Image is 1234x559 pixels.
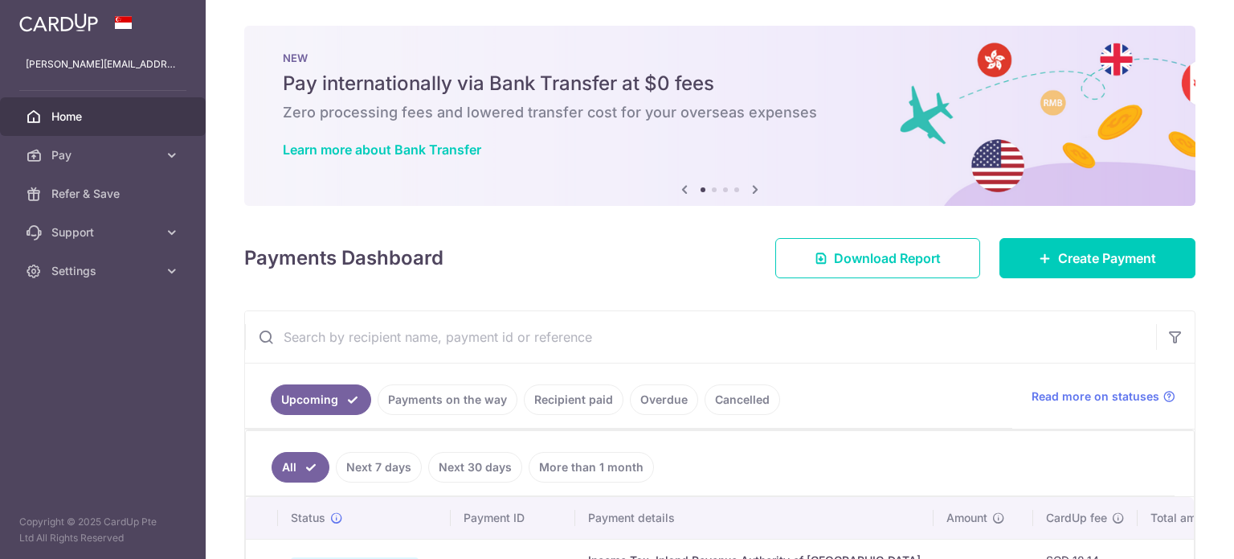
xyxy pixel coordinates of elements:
[245,311,1156,363] input: Search by recipient name, payment id or reference
[283,71,1157,97] h5: Pay internationally via Bank Transfer at $0 fees
[378,384,517,415] a: Payments on the way
[946,510,987,526] span: Amount
[451,497,575,539] th: Payment ID
[630,384,698,415] a: Overdue
[1058,249,1156,268] span: Create Payment
[428,452,522,483] a: Next 30 days
[244,26,1195,206] img: Bank transfer banner
[999,238,1195,278] a: Create Payment
[283,142,481,158] a: Learn more about Bank Transfer
[272,452,329,483] a: All
[575,497,934,539] th: Payment details
[26,56,180,72] p: [PERSON_NAME][EMAIL_ADDRESS][DOMAIN_NAME]
[51,186,157,202] span: Refer & Save
[271,384,371,415] a: Upcoming
[51,263,157,279] span: Settings
[1150,510,1203,526] span: Total amt.
[705,384,780,415] a: Cancelled
[336,452,422,483] a: Next 7 days
[283,51,1157,64] p: NEW
[1046,510,1107,526] span: CardUp fee
[1032,388,1175,405] a: Read more on statuses
[524,384,623,415] a: Recipient paid
[283,103,1157,122] h6: Zero processing fees and lowered transfer cost for your overseas expenses
[291,510,325,526] span: Status
[51,147,157,163] span: Pay
[19,13,98,32] img: CardUp
[775,238,980,278] a: Download Report
[244,244,443,273] h4: Payments Dashboard
[51,224,157,240] span: Support
[529,452,654,483] a: More than 1 month
[834,249,941,268] span: Download Report
[51,109,157,125] span: Home
[1032,388,1159,405] span: Read more on statuses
